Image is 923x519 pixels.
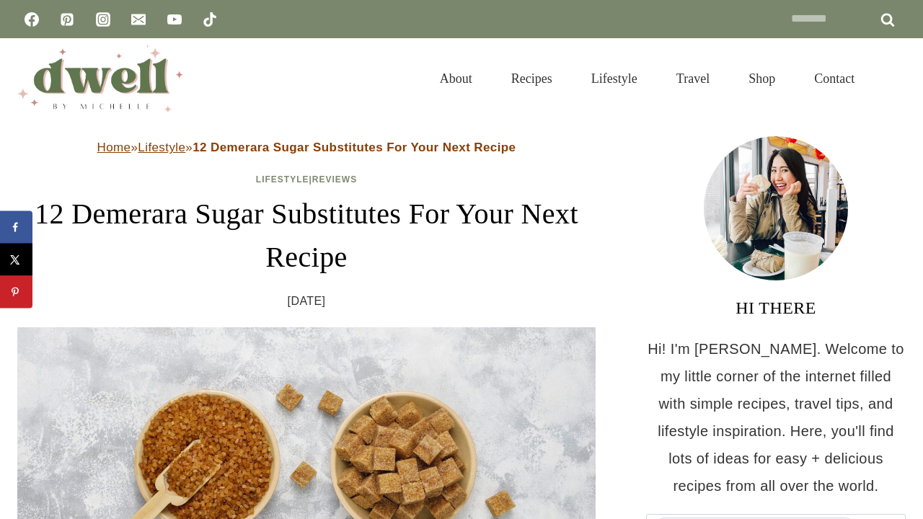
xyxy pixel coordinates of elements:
[53,5,81,34] a: Pinterest
[97,141,516,154] span: » »
[312,174,357,185] a: Reviews
[17,5,46,34] a: Facebook
[795,53,874,104] a: Contact
[124,5,153,34] a: Email
[492,53,572,104] a: Recipes
[288,290,326,312] time: [DATE]
[881,66,906,91] button: View Search Form
[193,141,516,154] strong: 12 Demerara Sugar Substitutes For Your Next Recipe
[572,53,657,104] a: Lifestyle
[420,53,492,104] a: About
[729,53,795,104] a: Shop
[89,5,118,34] a: Instagram
[195,5,224,34] a: TikTok
[138,141,185,154] a: Lifestyle
[160,5,189,34] a: YouTube
[256,174,309,185] a: Lifestyle
[646,295,906,321] h3: HI THERE
[97,141,131,154] a: Home
[256,174,357,185] span: |
[657,53,729,104] a: Travel
[646,335,906,500] p: Hi! I'm [PERSON_NAME]. Welcome to my little corner of the internet filled with simple recipes, tr...
[17,192,596,279] h1: 12 Demerara Sugar Substitutes For Your Next Recipe
[420,53,874,104] nav: Primary Navigation
[17,45,183,112] img: DWELL by michelle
